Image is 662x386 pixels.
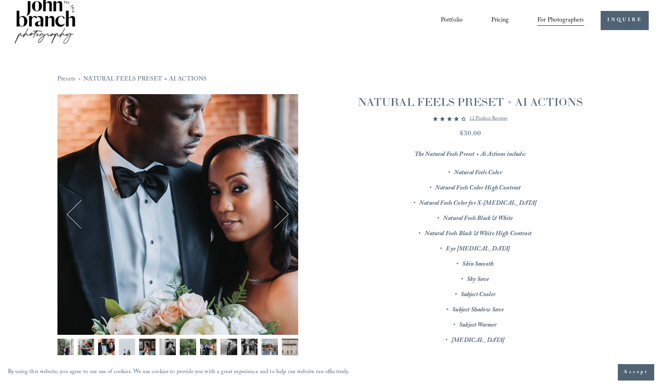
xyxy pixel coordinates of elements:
button: Image 8 of 12 [200,339,216,359]
img: FUJ18856 copy.jpg (Copy) [119,339,135,355]
img: DSCF9013.jpg (Copy) [57,339,74,355]
button: Previous [67,200,95,228]
em: Natural Feels Color [454,168,502,179]
a: Presets [57,73,75,86]
img: FUJ15149.jpg (Copy) [241,339,258,355]
img: DSCF7340.jpg (Copy) [282,339,298,355]
a: Pricing [491,14,509,27]
em: Subject Shadow Save [452,305,504,316]
div: $30.00 [336,128,605,138]
button: Image 9 of 12 [220,339,237,359]
em: Eye [MEDICAL_DATA] [446,244,510,255]
em: Natural Feels Color High Contrast [435,183,521,194]
button: Image 11 of 12 [261,339,278,359]
em: Sky Save [467,275,489,285]
img: FUJ14832.jpg (Copy) [139,339,156,355]
em: Natural Feels Black & White High Contrast [425,229,531,239]
a: INQUIRE [601,11,649,30]
button: Image 7 of 12 [180,339,196,359]
button: Image 5 of 12 [139,339,156,359]
button: Image 10 of 12 [241,339,258,359]
button: Accept [618,364,654,381]
em: Natural Feels Color for X-[MEDICAL_DATA] [419,198,537,209]
img: DSCF9372.jpg (Copy) [159,339,176,355]
button: Image 4 of 12 [119,339,135,359]
a: folder dropdown [537,14,584,27]
a: 12 product reviews [469,114,507,123]
a: Portfolio [441,14,463,27]
button: Next [261,200,288,228]
em: Skin Smooth [462,259,494,270]
img: DSCF8972.jpg (Copy) [98,339,115,355]
h1: NATURAL FEELS PRESET + AI ACTIONS [336,94,605,110]
div: Gallery thumbnails [57,339,298,359]
span: For Photographers [537,14,584,27]
button: Image 3 of 12 [98,339,115,359]
span: Accept [624,368,648,376]
button: Image 6 of 12 [159,339,176,359]
span: › [79,73,80,86]
em: Natural Feels Black & White [443,214,513,224]
button: Image 2 of 12 [78,339,94,359]
a: NATURAL FEELS PRESET + AI ACTIONS [83,73,207,86]
img: DSCF8358.jpg (Copy) [261,339,278,355]
p: By using this website, you agree to our use of cookies. We use cookies to provide you with a grea... [8,367,350,378]
em: [MEDICAL_DATA] [451,336,505,346]
button: Image 1 of 12 [57,339,74,359]
img: DSCF8972.jpg (Copy) [57,94,298,335]
em: Subject Warmer [459,320,497,331]
em: Subject Cooler [461,290,496,300]
em: The Natural Feels Preset + Ai Actions include: [415,150,526,160]
button: Image 12 of 12 [282,339,298,359]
